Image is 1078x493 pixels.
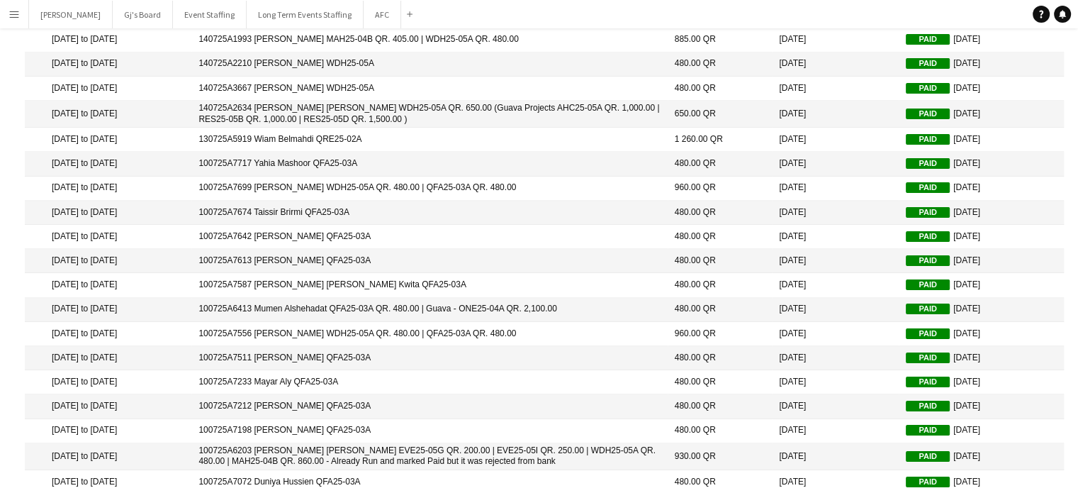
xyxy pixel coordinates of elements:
[668,28,773,52] mat-cell: 885.00 QR
[191,128,667,152] mat-cell: 130725A5919 Wiam Belmahdi QRE25-02A
[25,201,191,225] mat-cell: [DATE] to [DATE]
[906,182,950,193] span: Paid
[668,298,773,322] mat-cell: 480.00 QR
[191,443,667,470] mat-cell: 100725A6203 [PERSON_NAME] [PERSON_NAME] EVE25-05G QR. 200.00 | EVE25-05I QR. 250.00 | WDH25-05A Q...
[906,477,950,487] span: Paid
[191,322,667,346] mat-cell: 100725A7556 [PERSON_NAME] WDH25-05A QR. 480.00 | QFA25-03A QR. 480.00
[668,273,773,297] mat-cell: 480.00 QR
[906,377,950,387] span: Paid
[191,28,667,52] mat-cell: 140725A1993 [PERSON_NAME] MAH25-04B QR. 405.00 | WDH25-05A QR. 480.00
[25,370,191,394] mat-cell: [DATE] to [DATE]
[668,419,773,443] mat-cell: 480.00 QR
[772,28,899,52] mat-cell: [DATE]
[668,128,773,152] mat-cell: 1 260.00 QR
[772,322,899,346] mat-cell: [DATE]
[25,273,191,297] mat-cell: [DATE] to [DATE]
[668,152,773,176] mat-cell: 480.00 QR
[772,128,899,152] mat-cell: [DATE]
[25,298,191,322] mat-cell: [DATE] to [DATE]
[191,419,667,443] mat-cell: 100725A7198 [PERSON_NAME] QFA25-03A
[772,52,899,77] mat-cell: [DATE]
[899,77,1064,101] mat-cell: [DATE]
[25,101,191,128] mat-cell: [DATE] to [DATE]
[668,177,773,201] mat-cell: 960.00 QR
[25,225,191,249] mat-cell: [DATE] to [DATE]
[772,152,899,176] mat-cell: [DATE]
[191,346,667,370] mat-cell: 100725A7511 [PERSON_NAME] QFA25-03A
[899,249,1064,273] mat-cell: [DATE]
[899,419,1064,443] mat-cell: [DATE]
[906,134,950,145] span: Paid
[25,322,191,346] mat-cell: [DATE] to [DATE]
[25,419,191,443] mat-cell: [DATE] to [DATE]
[668,443,773,470] mat-cell: 930.00 QR
[772,249,899,273] mat-cell: [DATE]
[772,201,899,225] mat-cell: [DATE]
[668,201,773,225] mat-cell: 480.00 QR
[906,109,950,119] span: Paid
[906,328,950,339] span: Paid
[772,225,899,249] mat-cell: [DATE]
[668,249,773,273] mat-cell: 480.00 QR
[191,101,667,128] mat-cell: 140725A2634 [PERSON_NAME] [PERSON_NAME] WDH25-05A QR. 650.00 (Guava Projects AHC25-05A QR. 1,000....
[247,1,364,28] button: Long Term Events Staffing
[899,298,1064,322] mat-cell: [DATE]
[668,101,773,128] mat-cell: 650.00 QR
[899,52,1064,77] mat-cell: [DATE]
[906,158,950,169] span: Paid
[173,1,247,28] button: Event Staffing
[906,425,950,436] span: Paid
[191,273,667,297] mat-cell: 100725A7587 [PERSON_NAME] [PERSON_NAME] Kwita QFA25-03A
[25,177,191,201] mat-cell: [DATE] to [DATE]
[899,101,1064,128] mat-cell: [DATE]
[899,273,1064,297] mat-cell: [DATE]
[772,77,899,101] mat-cell: [DATE]
[191,298,667,322] mat-cell: 100725A6413 Mumen Alshehadat QFA25-03A QR. 480.00 | Guava - ONE25-04A QR. 2,100.00
[668,370,773,394] mat-cell: 480.00 QR
[899,201,1064,225] mat-cell: [DATE]
[906,279,950,290] span: Paid
[668,77,773,101] mat-cell: 480.00 QR
[899,128,1064,152] mat-cell: [DATE]
[906,353,950,363] span: Paid
[25,249,191,273] mat-cell: [DATE] to [DATE]
[668,394,773,419] mat-cell: 480.00 QR
[772,370,899,394] mat-cell: [DATE]
[772,443,899,470] mat-cell: [DATE]
[772,177,899,201] mat-cell: [DATE]
[25,52,191,77] mat-cell: [DATE] to [DATE]
[772,346,899,370] mat-cell: [DATE]
[25,28,191,52] mat-cell: [DATE] to [DATE]
[906,58,950,69] span: Paid
[191,201,667,225] mat-cell: 100725A7674 Taissir Brirmi QFA25-03A
[899,443,1064,470] mat-cell: [DATE]
[25,394,191,419] mat-cell: [DATE] to [DATE]
[191,249,667,273] mat-cell: 100725A7613 [PERSON_NAME] QFA25-03A
[772,394,899,419] mat-cell: [DATE]
[25,346,191,370] mat-cell: [DATE] to [DATE]
[191,77,667,101] mat-cell: 140725A3667 [PERSON_NAME] WDH25-05A
[29,1,113,28] button: [PERSON_NAME]
[906,401,950,411] span: Paid
[899,177,1064,201] mat-cell: [DATE]
[899,225,1064,249] mat-cell: [DATE]
[191,177,667,201] mat-cell: 100725A7699 [PERSON_NAME] WDH25-05A QR. 480.00 | QFA25-03A QR. 480.00
[191,152,667,176] mat-cell: 100725A7717 Yahia Mashoor QFA25-03A
[25,128,191,152] mat-cell: [DATE] to [DATE]
[191,394,667,419] mat-cell: 100725A7212 [PERSON_NAME] QFA25-03A
[191,52,667,77] mat-cell: 140725A2210 [PERSON_NAME] WDH25-05A
[906,83,950,94] span: Paid
[772,419,899,443] mat-cell: [DATE]
[25,443,191,470] mat-cell: [DATE] to [DATE]
[668,346,773,370] mat-cell: 480.00 QR
[191,225,667,249] mat-cell: 100725A7642 [PERSON_NAME] QFA25-03A
[668,322,773,346] mat-cell: 960.00 QR
[899,370,1064,394] mat-cell: [DATE]
[906,304,950,314] span: Paid
[191,370,667,394] mat-cell: 100725A7233 Mayar Aly QFA25-03A
[906,207,950,218] span: Paid
[906,34,950,45] span: Paid
[364,1,401,28] button: AFC
[668,52,773,77] mat-cell: 480.00 QR
[906,231,950,242] span: Paid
